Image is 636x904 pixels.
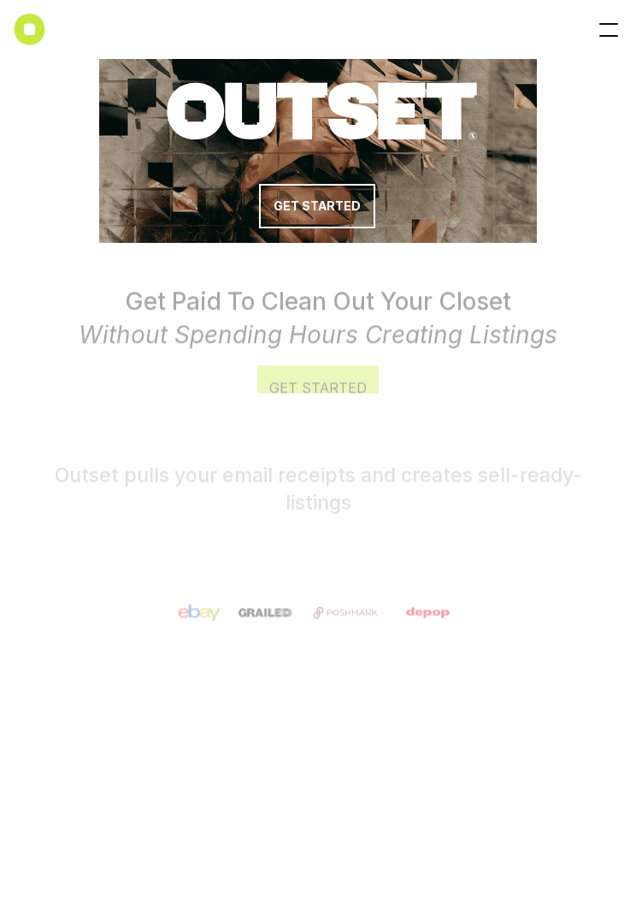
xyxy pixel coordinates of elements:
[27,285,609,352] h2: Without Spending Hours Creating Listings
[274,199,361,214] p: GET STARTED
[125,287,511,316] span: Get Paid To Clean Out Your Closet
[269,379,367,398] p: GET STARTED
[31,462,605,517] h1: Outset pulls your email receipts and creates sell-ready-listings
[257,366,379,411] a: GET STARTED
[259,184,375,228] a: GET STARTED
